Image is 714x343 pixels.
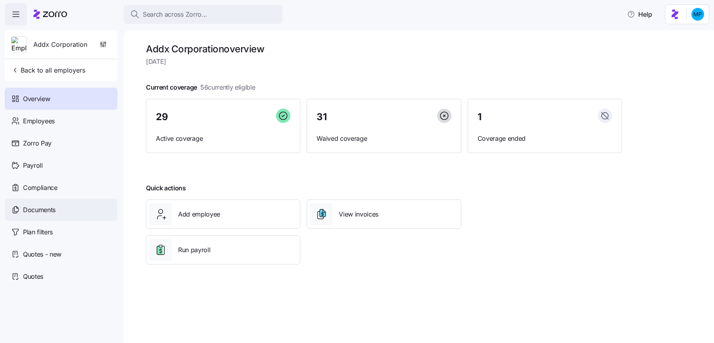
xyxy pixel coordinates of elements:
span: Addx Corporation [33,40,87,50]
span: Employees [23,116,55,126]
span: Active coverage [156,134,290,144]
span: Quick actions [146,183,186,193]
a: Compliance [5,176,117,199]
a: Employees [5,110,117,132]
span: Coverage ended [478,134,612,144]
img: Employer logo [12,37,27,53]
span: Quotes - new [23,249,61,259]
span: Compliance [23,183,58,193]
span: 1 [478,112,482,122]
img: b954e4dfce0f5620b9225907d0f7229f [691,8,704,21]
span: Payroll [23,161,43,171]
a: Overview [5,88,117,110]
span: [DATE] [146,57,622,67]
span: Plan filters [23,227,53,237]
span: Help [627,10,652,19]
span: View invoices [339,209,378,219]
a: Zorro Pay [5,132,117,154]
span: Overview [23,94,50,104]
span: Run payroll [178,245,210,255]
span: Add employee [178,209,220,219]
a: Quotes - new [5,243,117,265]
span: 29 [156,112,168,122]
button: Search across Zorro... [124,5,282,24]
span: 31 [317,112,326,122]
button: Help [621,6,658,22]
span: Back to all employers [11,65,85,75]
span: Quotes [23,272,43,282]
span: Zorro Pay [23,138,52,148]
button: Back to all employers [8,62,88,78]
span: Documents [23,205,56,215]
h1: Addx Corporation overview [146,43,622,55]
span: Search across Zorro... [143,10,207,19]
span: Current coverage [146,82,255,92]
a: Plan filters [5,221,117,243]
span: Waived coverage [317,134,451,144]
a: Quotes [5,265,117,287]
span: 56 currently eligible [200,82,255,92]
a: Payroll [5,154,117,176]
a: Documents [5,199,117,221]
